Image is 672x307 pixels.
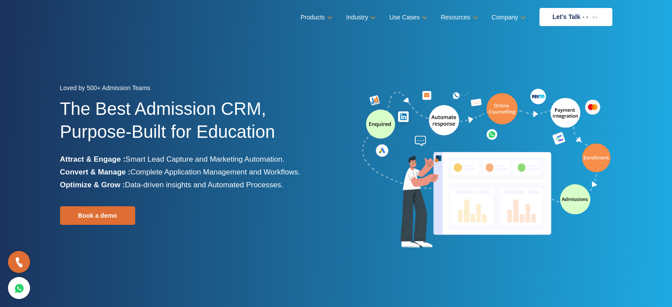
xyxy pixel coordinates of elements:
a: Products [300,11,330,24]
div: Loved by 500+ Admission Teams [60,82,330,97]
a: Book a demo [60,206,135,225]
img: admission-software-home-page-header [361,87,612,251]
span: Complete Application Management and Workflows. [130,168,300,176]
span: Smart Lead Capture and Marketing Automation. [125,155,285,163]
a: Use Cases [389,11,425,24]
h1: The Best Admission CRM, Purpose-Built for Education [60,97,330,153]
a: Resources [441,11,476,24]
a: Industry [346,11,374,24]
b: Attract & Engage : [60,155,125,163]
b: Convert & Manage : [60,168,131,176]
b: Optimize & Grow : [60,181,125,189]
a: Let’s Talk [539,8,612,26]
a: Company [492,11,524,24]
span: Data-driven insights and Automated Processes. [125,181,283,189]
